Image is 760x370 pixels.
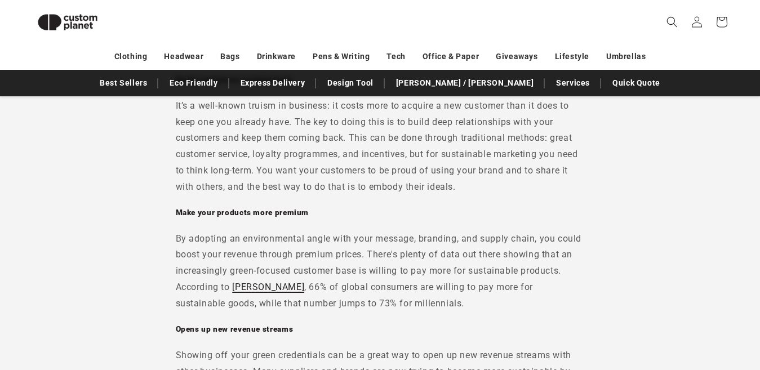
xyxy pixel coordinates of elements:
p: It’s a well-known truism in business: it costs more to acquire a new customer than it does to kee... [176,98,585,195]
a: Umbrellas [606,47,646,66]
p: By adopting an environmental angle with your message, branding, and supply chain, you could boost... [176,231,585,312]
a: Clothing [114,47,148,66]
a: [PERSON_NAME] / [PERSON_NAME] [390,73,539,93]
a: Eco Friendly [164,73,223,93]
h5: Opens up new revenue streams [176,324,585,335]
a: Express Delivery [235,73,311,93]
a: Bags [220,47,239,66]
img: Custom Planet [28,5,107,40]
a: Office & Paper [423,47,479,66]
iframe: Chat Widget [572,248,760,370]
a: Headwear [164,47,203,66]
a: Services [550,73,595,93]
a: Design Tool [322,73,379,93]
a: Quick Quote [607,73,666,93]
summary: Search [660,10,685,34]
a: Pens & Writing [313,47,370,66]
a: Lifestyle [555,47,589,66]
a: Drinkware [257,47,296,66]
h5: Make your products more premium [176,208,585,218]
a: Giveaways [496,47,537,66]
a: [PERSON_NAME] [232,282,304,292]
a: Best Sellers [94,73,153,93]
a: Tech [386,47,405,66]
